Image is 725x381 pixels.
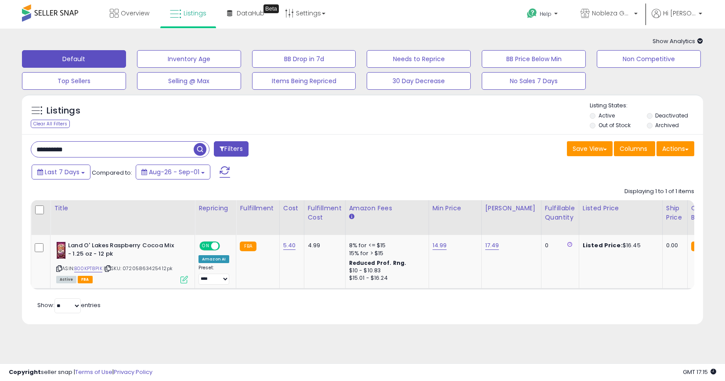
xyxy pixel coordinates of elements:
label: Archived [655,121,679,129]
button: 30 Day Decrease [367,72,471,90]
button: BB Price Below Min [482,50,586,68]
button: Filters [214,141,248,157]
a: 5.40 [283,241,296,250]
small: FBA [240,242,256,251]
span: DataHub [237,9,264,18]
div: Title [54,204,191,213]
span: FBA [78,276,93,283]
div: ASIN: [56,242,188,282]
span: Columns [620,144,647,153]
a: B00KPT8PIK [74,265,102,272]
b: Listed Price: [583,241,623,249]
div: Preset: [198,265,229,285]
span: ON [200,242,211,250]
span: Last 7 Days [45,168,79,176]
small: Amazon Fees. [349,213,354,221]
div: [PERSON_NAME] [485,204,537,213]
button: Inventory Age [137,50,241,68]
b: Reduced Prof. Rng. [349,259,407,267]
i: Get Help [527,8,537,19]
div: 8% for <= $15 [349,242,422,249]
span: Hi [PERSON_NAME] [663,9,696,18]
div: Min Price [433,204,478,213]
button: Items Being Repriced [252,72,356,90]
div: Cost [283,204,300,213]
span: All listings currently available for purchase on Amazon [56,276,76,283]
button: Aug-26 - Sep-01 [136,165,210,180]
div: Fulfillable Quantity [545,204,575,222]
button: Columns [614,141,655,156]
div: $15.01 - $16.24 [349,275,422,282]
div: 0 [545,242,572,249]
div: Clear All Filters [31,120,70,128]
span: 2025-09-9 17:15 GMT [683,368,716,376]
a: Privacy Policy [114,368,152,376]
span: Show: entries [37,301,101,309]
span: Listings [184,9,206,18]
div: Tooltip anchor [263,4,279,13]
button: Non Competitive [597,50,701,68]
button: Save View [567,141,613,156]
span: Show Analytics [653,37,703,45]
div: Fulfillment [240,204,275,213]
span: Aug-26 - Sep-01 [149,168,199,176]
b: Land O' Lakes Raspberry Cocoa Mix - 1.25 oz - 12 pk [68,242,175,260]
div: Fulfillment Cost [308,204,342,222]
button: Selling @ Max [137,72,241,90]
span: Nobleza Goods [592,9,631,18]
button: BB Drop in 7d [252,50,356,68]
label: Active [599,112,615,119]
div: 15% for > $15 [349,249,422,257]
label: Deactivated [655,112,688,119]
div: 4.99 [308,242,339,249]
div: Amazon AI [198,255,229,263]
div: Repricing [198,204,232,213]
span: OFF [219,242,233,250]
a: Hi [PERSON_NAME] [652,9,702,29]
span: | SKU: 072058634254 12pk [104,265,173,272]
div: Amazon Fees [349,204,425,213]
div: Displaying 1 to 1 of 1 items [624,187,694,196]
a: Help [520,1,566,29]
div: $10 - $10.83 [349,267,422,275]
strong: Copyright [9,368,41,376]
button: Default [22,50,126,68]
button: Actions [656,141,694,156]
small: FBA [691,242,707,251]
button: Needs to Reprice [367,50,471,68]
span: Compared to: [92,169,132,177]
button: Last 7 Days [32,165,90,180]
span: Overview [121,9,149,18]
a: 17.49 [485,241,499,250]
h5: Listings [47,105,80,117]
p: Listing States: [590,102,703,110]
div: Listed Price [583,204,659,213]
div: Ship Price [666,204,684,222]
a: Terms of Use [75,368,112,376]
span: Help [540,10,552,18]
div: 0.00 [666,242,681,249]
a: 14.99 [433,241,447,250]
button: No Sales 7 Days [482,72,586,90]
img: 41Fw4LpdMOL._SL40_.jpg [56,242,66,259]
div: seller snap | | [9,368,152,377]
label: Out of Stock [599,121,631,129]
div: $16.45 [583,242,656,249]
button: Top Sellers [22,72,126,90]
